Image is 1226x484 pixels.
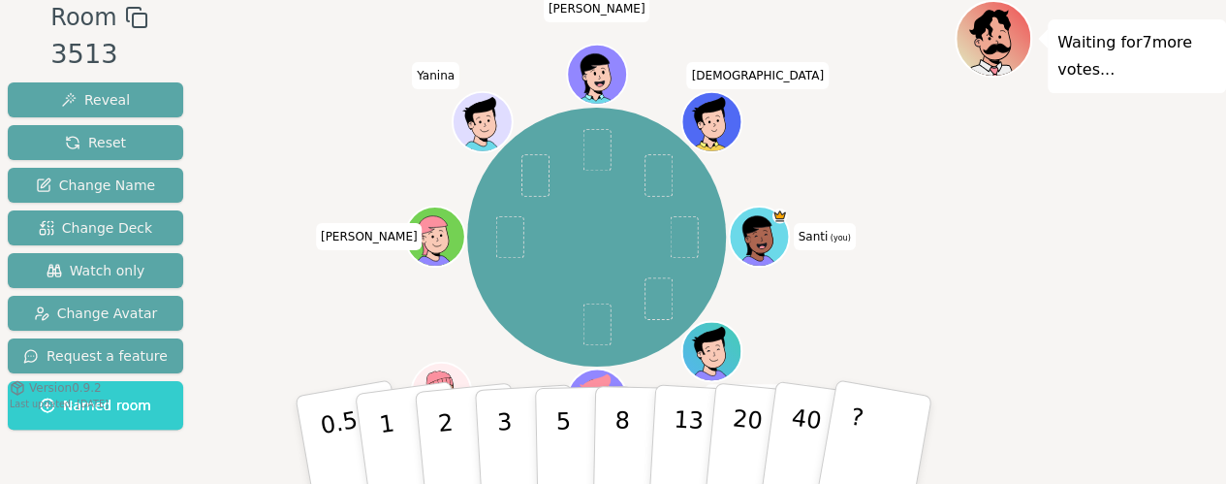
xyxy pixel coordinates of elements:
[8,253,183,288] button: Watch only
[316,223,423,250] span: Click to change your name
[8,125,183,160] button: Reset
[828,234,851,242] span: (you)
[10,380,102,396] button: Version0.9.2
[10,399,109,409] span: Last updated: [DATE]
[8,210,183,245] button: Change Deck
[23,346,168,366] span: Request a feature
[36,176,155,195] span: Change Name
[731,209,787,265] button: Click to change your avatar
[50,35,147,75] div: 3513
[8,381,183,430] button: Named room
[61,90,130,110] span: Reveal
[1057,29,1216,83] p: Waiting for 7 more votes...
[8,339,183,373] button: Request a feature
[412,62,459,89] span: Click to change your name
[8,82,183,117] button: Reveal
[705,384,811,411] span: Click to change your name
[34,304,158,323] span: Change Avatar
[771,209,786,223] span: Santi is the host
[29,380,102,396] span: Version 0.9.2
[47,261,145,280] span: Watch only
[686,62,828,89] span: Click to change your name
[793,223,855,250] span: Click to change your name
[8,168,183,203] button: Change Name
[8,296,183,331] button: Change Avatar
[39,218,152,238] span: Change Deck
[65,133,126,152] span: Reset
